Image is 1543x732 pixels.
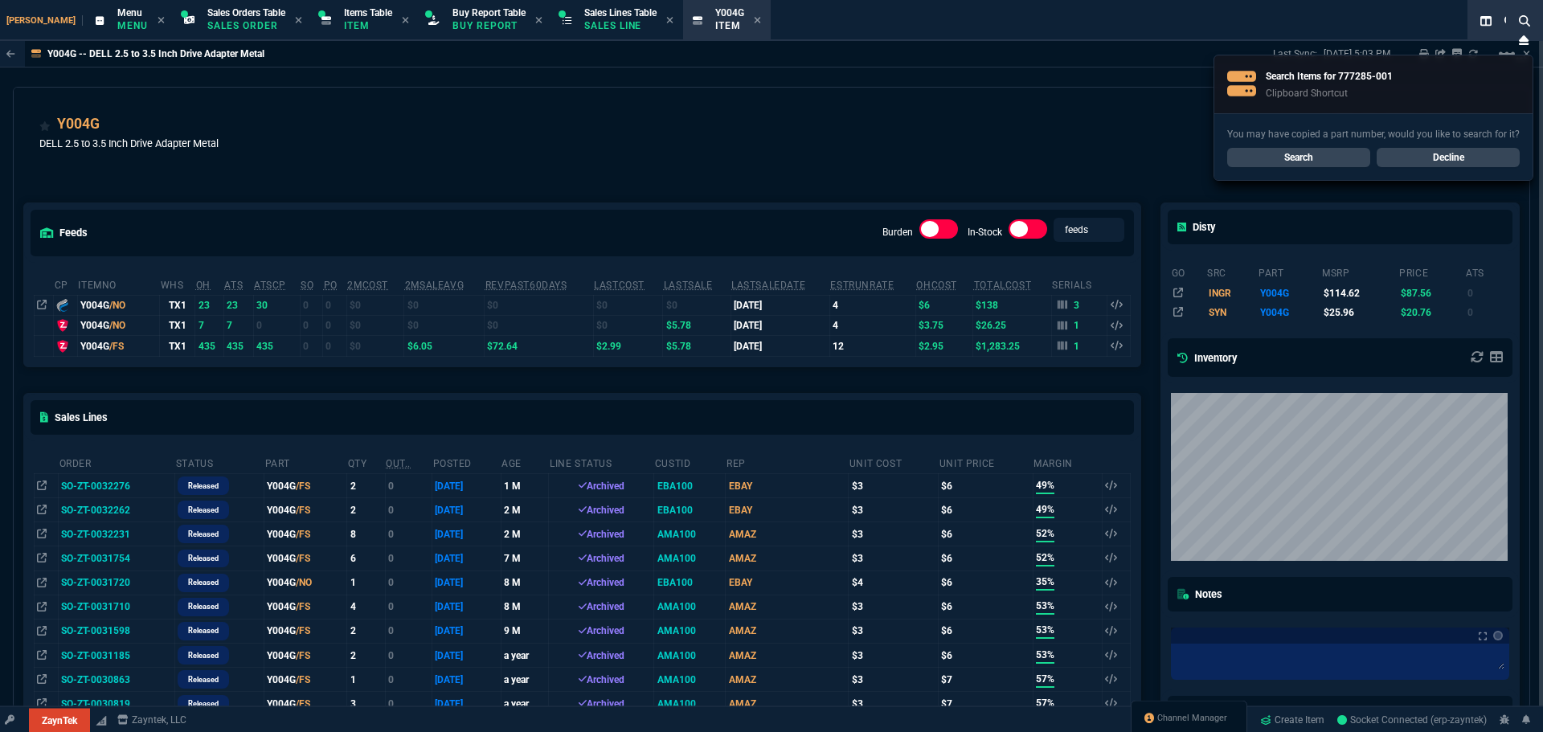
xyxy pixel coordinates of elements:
nx-icon: Search [1498,11,1522,31]
div: Archived [552,551,652,566]
td: SO-ZT-0031598 [59,619,175,643]
p: Released [188,504,219,517]
div: $3 [852,648,936,663]
td: 7 M [501,546,549,570]
th: cp [54,272,78,296]
td: 0 [385,473,432,497]
span: /FS [296,601,310,612]
td: SO-ZT-0031754 [59,546,175,570]
td: $2.95 [915,336,972,356]
td: 2 M [501,522,549,546]
span: Y004G [715,7,744,18]
a: Y004G [57,113,100,134]
p: Clipboard Shortcut [1266,87,1393,100]
td: 435 [223,336,253,356]
td: EBAY [726,473,849,497]
p: Sales Order [207,19,285,32]
nx-icon: Split Panels [1474,11,1498,31]
span: Menu [117,7,142,18]
a: 6YsZNTO6RmY8qUMZAABy [1337,713,1487,727]
p: You may have copied a part number, would you like to search for it? [1227,127,1520,141]
td: AMAZ [726,668,849,692]
h5: Sales Lines [40,410,108,425]
p: Sales Line [584,19,657,32]
span: 49% [1036,502,1054,518]
nx-icon: Close Workbench [1512,31,1535,50]
td: 30 [253,295,300,315]
td: 1 [347,668,385,692]
td: AMAZ [726,522,849,546]
td: Y004G [264,522,347,546]
td: a year [501,668,549,692]
td: $6 [939,595,1033,619]
td: SO-ZT-0031710 [59,595,175,619]
td: Y004G [264,546,347,570]
nx-icon: Open In Opposite Panel [37,553,47,564]
p: Released [188,576,219,589]
th: go [1171,260,1206,283]
td: [DATE] [432,595,501,619]
td: Y004G [264,473,347,497]
td: $1,283.25 [973,336,1051,356]
td: TX1 [160,336,195,356]
div: Archived [552,479,652,493]
td: EBAY [726,498,849,522]
abbr: Avg Cost of Inventory on-hand [916,280,957,291]
abbr: Total sales within a 30 day window based on last time there was inventory [830,280,894,291]
td: 4 [347,595,385,619]
tr: DELL 9W8C4 3.5 TO 2.5 ADAPTER [1171,303,1510,322]
th: src [1206,260,1258,283]
h5: Disty [1177,219,1215,235]
td: AMA100 [654,595,726,619]
span: /NO [109,300,125,311]
span: 53% [1036,623,1054,639]
p: Y004G -- DELL 2.5 to 3.5 Inch Drive Adapter Metal [47,47,264,60]
div: In-Stock [1009,219,1047,245]
span: Channel Manager [1157,712,1227,725]
p: Released [188,480,219,493]
nx-icon: Open In Opposite Panel [37,300,47,311]
label: In-Stock [968,227,1002,238]
div: Archived [552,503,652,517]
td: SYN [1206,303,1258,322]
td: $114.62 [1321,283,1398,302]
span: /FS [296,505,310,516]
abbr: Outstanding (To Ship) [386,458,411,469]
td: [DATE] [432,473,501,497]
div: $3 [852,624,936,638]
td: $3.75 [915,315,972,335]
td: SO-ZT-0032276 [59,473,175,497]
td: 0 [300,336,322,356]
span: 53% [1036,648,1054,664]
th: Serials [1051,272,1107,296]
td: EBA100 [654,473,726,497]
td: 2 [347,498,385,522]
td: $6 [939,473,1033,497]
th: part [1258,260,1321,283]
td: SO-ZT-0032262 [59,498,175,522]
th: Part [264,451,347,474]
td: $0 [485,295,593,315]
label: Burden [882,227,913,238]
td: 9 M [501,619,549,643]
td: $0 [346,336,403,356]
td: [DATE] [432,570,501,595]
td: $26.25 [973,315,1051,335]
span: [PERSON_NAME] [6,15,83,26]
td: AMA100 [654,619,726,643]
p: Item [715,19,744,32]
p: Released [188,649,219,662]
td: $138 [973,295,1051,315]
th: Unit Price [939,451,1033,474]
span: 53% [1036,599,1054,615]
p: Buy Report [452,19,526,32]
span: /NO [296,577,312,588]
th: QTY [347,451,385,474]
th: Unit Cost [849,451,939,474]
nx-icon: Search [1512,11,1537,31]
div: Archived [552,599,652,614]
span: 52% [1036,526,1054,542]
a: msbcCompanyName [113,713,191,727]
td: 0 [385,595,432,619]
th: msrp [1321,260,1398,283]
